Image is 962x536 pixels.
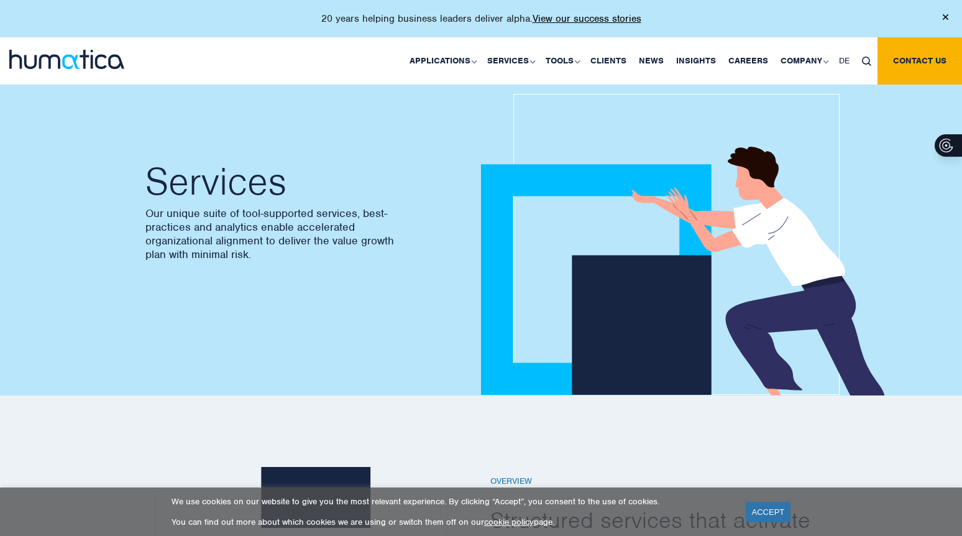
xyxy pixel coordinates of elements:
[774,37,833,85] a: Company
[145,206,469,261] p: Our unique suite of tool-supported services, best-practices and analytics enable accelerated orga...
[321,12,641,25] p: 20 years helping business leaders deliver alpha.
[746,502,791,522] a: ACCEPT
[9,50,124,69] img: logo
[481,37,539,85] a: Services
[633,37,670,85] a: News
[670,37,722,85] a: Insights
[533,12,641,25] a: View our success stories
[839,55,850,66] span: DE
[877,37,962,85] a: Contact us
[403,37,481,85] a: Applications
[145,163,469,200] h2: Services
[722,37,774,85] a: Careers
[484,517,534,527] a: cookie policy
[172,517,730,527] p: You can find out more about which cookies we are using or switch them off on our page.
[539,37,584,85] a: Tools
[172,496,730,507] p: We use cookies on our website to give you the most relevant experience. By clicking “Accept”, you...
[584,37,633,85] a: Clients
[481,94,910,395] img: about_banner1
[862,57,871,66] img: search_icon
[490,476,826,487] h6: Overview
[833,37,856,85] a: DE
